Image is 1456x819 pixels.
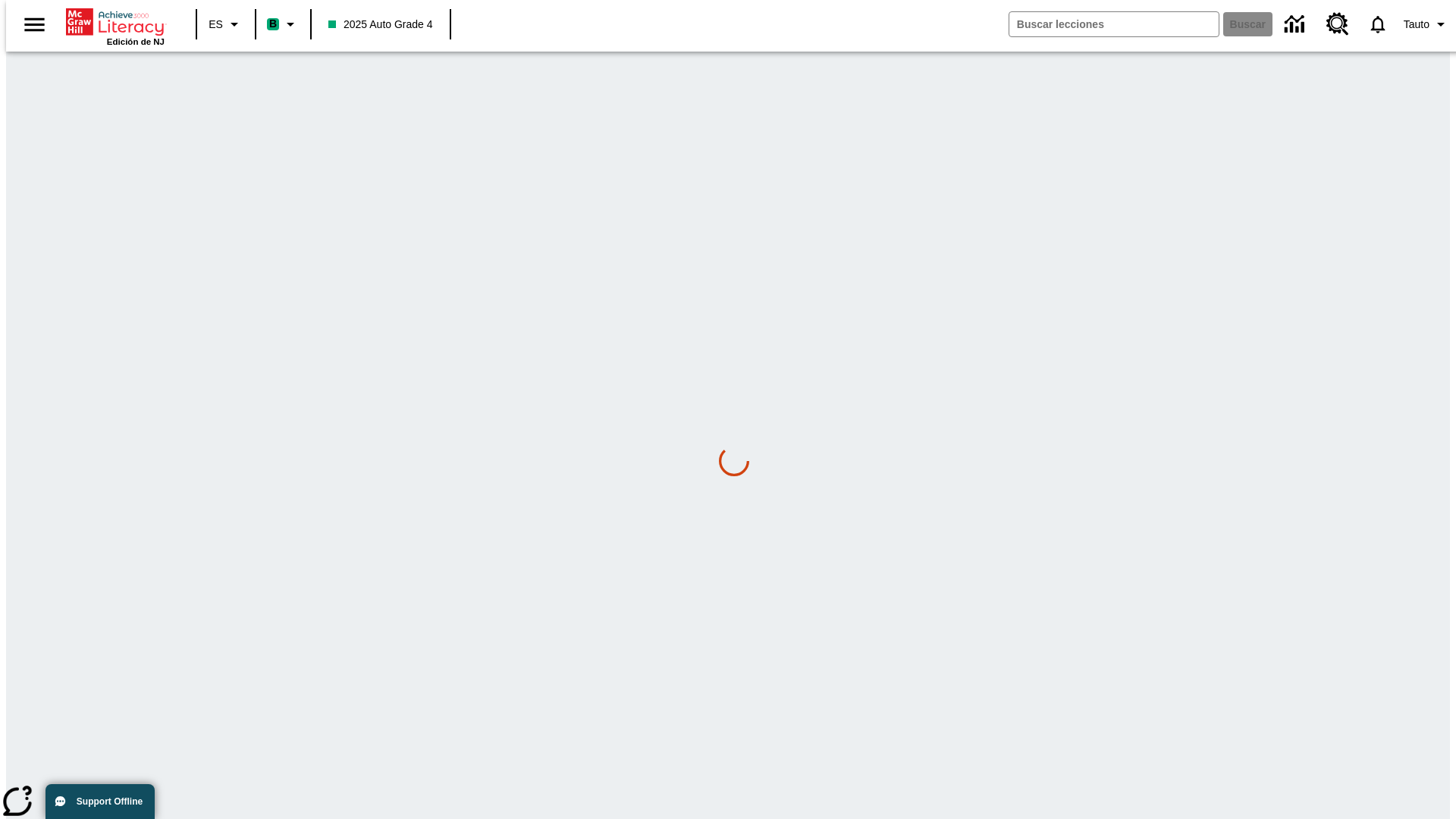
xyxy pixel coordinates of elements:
span: ES [209,17,223,33]
div: Portada [66,5,165,46]
span: Support Offline [77,796,143,807]
span: Edición de NJ [107,37,165,46]
a: Notificaciones [1358,5,1398,44]
span: B [269,14,277,33]
span: Tauto [1404,17,1429,33]
button: Perfil/Configuración [1398,11,1456,38]
input: Buscar campo [1009,12,1219,36]
span: 2025 Auto Grade 4 [328,17,433,33]
a: Centro de información [1276,4,1317,45]
a: Centro de recursos, Se abrirá en una pestaña nueva. [1317,4,1358,45]
button: Abrir el menú lateral [12,2,57,47]
button: Boost El color de la clase es verde menta. Cambiar el color de la clase. [261,11,306,38]
button: Lenguaje: ES, Selecciona un idioma [202,11,250,38]
button: Support Offline [45,784,155,819]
